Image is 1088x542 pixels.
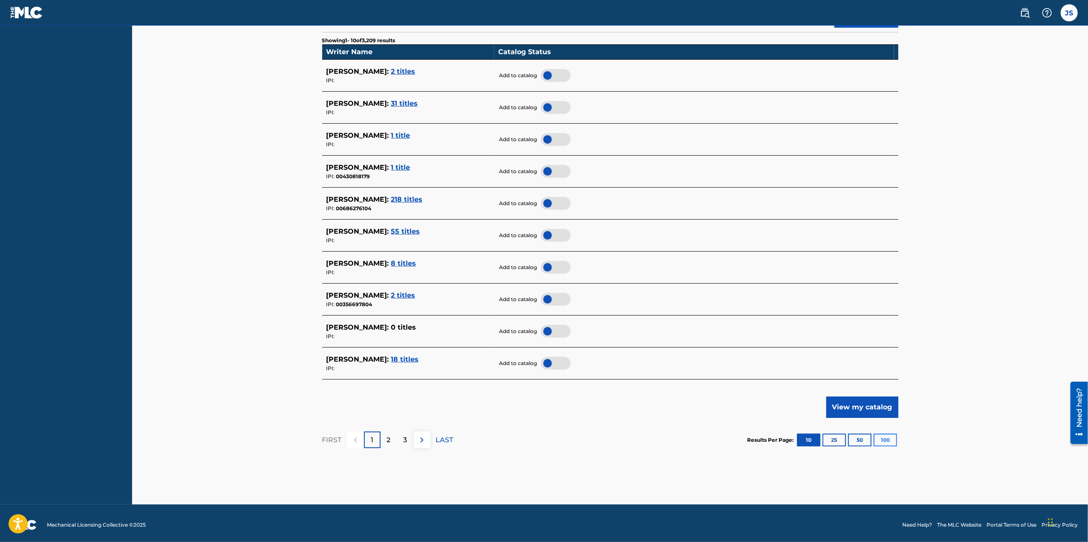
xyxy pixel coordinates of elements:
[326,205,335,212] span: IPI:
[10,6,43,19] img: MLC Logo
[797,434,820,446] button: 10
[326,67,389,75] span: [PERSON_NAME] :
[499,72,537,79] span: Add to catalog
[1042,521,1078,529] a: Privacy Policy
[499,104,537,111] span: Add to catalog
[499,296,537,303] span: Add to catalog
[326,355,389,363] span: [PERSON_NAME] :
[937,521,981,529] a: The MLC Website
[848,434,872,446] button: 50
[499,136,537,143] span: Add to catalog
[747,436,796,444] p: Results Per Page:
[326,173,335,180] span: IPI:
[1064,378,1088,447] iframe: Resource Center
[874,434,897,446] button: 100
[499,328,537,335] span: Add to catalog
[1020,8,1030,18] img: search
[326,205,494,212] div: 00686276104
[499,359,537,367] span: Add to catalog
[391,227,420,235] span: 55 titles
[326,163,389,171] span: [PERSON_NAME] :
[417,435,427,445] img: right
[1061,4,1078,21] div: User Menu
[1045,501,1088,542] iframe: Chat Widget
[494,45,894,60] td: Catalog Status
[987,521,1036,529] a: Portal Terms of Use
[326,259,389,267] span: [PERSON_NAME] :
[47,521,146,529] span: Mechanical Licensing Collective © 2025
[326,301,335,307] span: IPI:
[371,435,373,445] p: 1
[326,269,335,275] span: IPI:
[391,355,419,363] span: 18 titles
[391,131,410,139] span: 1 title
[391,99,418,107] span: 31 titles
[391,259,416,267] span: 8 titles
[499,232,537,239] span: Add to catalog
[1048,510,1053,535] div: Drag
[436,435,453,445] p: LAST
[391,291,416,299] span: 2 titles
[326,109,335,116] span: IPI:
[326,333,335,339] span: IPI:
[322,45,494,60] td: Writer Name
[322,435,342,445] p: FIRST
[499,200,537,207] span: Add to catalog
[391,195,423,203] span: 218 titles
[326,141,335,148] span: IPI:
[391,323,416,331] span: 0 titles
[1042,8,1052,18] img: help
[902,521,932,529] a: Need Help?
[326,131,389,139] span: [PERSON_NAME] :
[326,195,389,203] span: [PERSON_NAME] :
[391,163,410,171] span: 1 title
[326,77,335,84] span: IPI:
[322,37,395,44] p: Showing 1 - 10 of 3,209 results
[326,365,335,371] span: IPI:
[826,397,898,418] button: View my catalog
[404,435,407,445] p: 3
[391,67,416,75] span: 2 titles
[326,291,389,299] span: [PERSON_NAME] :
[387,435,391,445] p: 2
[1039,4,1056,21] div: Help
[499,264,537,271] span: Add to catalog
[1016,4,1033,21] a: Public Search
[326,227,389,235] span: [PERSON_NAME] :
[326,99,389,107] span: [PERSON_NAME] :
[326,323,389,331] span: [PERSON_NAME] :
[499,168,537,175] span: Add to catalog
[326,237,335,243] span: IPI:
[326,301,494,308] div: 00356697804
[326,173,494,180] div: 00430818179
[822,434,846,446] button: 25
